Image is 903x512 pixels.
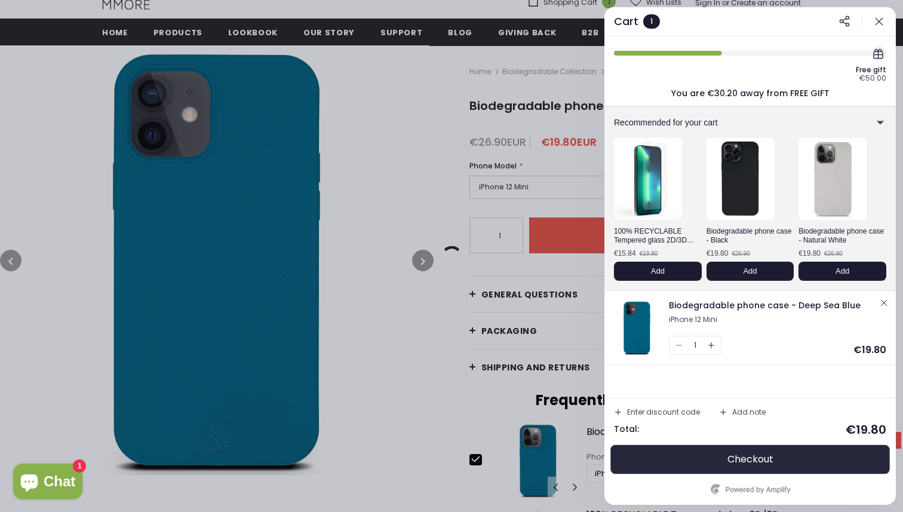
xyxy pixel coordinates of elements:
div: Recommended for your cart [614,118,834,127]
div: €19.80 [853,345,886,355]
div: Biodegradable phone case - Natural White [798,226,886,246]
div: Recommended for your cart [604,107,896,138]
button: Add [707,262,794,281]
div: 1 [643,14,660,29]
div: €19.80 [798,250,821,257]
div: Biodegradable phone case - Black [707,226,794,246]
span: Biodegradable phone case - Black [707,227,792,244]
div: €50.00 [859,75,886,82]
div: 1 [694,336,696,354]
span: 100% RECYCLABLE Tempered glass 2D/3D screen protector [614,227,694,253]
button: Enter discount code [609,403,705,421]
inbox-online-store-chat: Shopify online store chat [10,464,86,502]
span: Add [651,266,665,276]
div: €26.90 [732,251,750,257]
span: Biodegradable phone case - Deep Sea Blue [669,299,861,311]
span: Add [836,266,849,276]
span: Checkout [727,453,773,465]
div: €15.84 [614,250,636,257]
button: Add [798,262,886,281]
div: €19.80 [640,251,658,257]
button: Add [614,262,702,281]
div: Total: [614,424,639,435]
div: €19.80 [846,424,886,436]
div: 100% RECYCLABLE Tempered glass 2D/3D screen protector [614,226,702,246]
div: Add note [732,409,766,416]
div: €26.90 [824,251,843,257]
span: Add [743,266,757,276]
div: Cart [614,16,638,27]
div: €19.80 [707,250,729,257]
div: You are €30.20 away from FREE GIFT [671,89,830,97]
div: Free gift [856,66,886,73]
span: Biodegradable phone case - Natural White [798,227,884,244]
div: Biodegradable phone case - Deep Sea Blue [669,299,877,312]
button: Add note [714,403,770,421]
div: iPhone 12 Mini [669,315,877,324]
div: Enter discount code [627,409,700,416]
button: Checkout [614,445,886,474]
